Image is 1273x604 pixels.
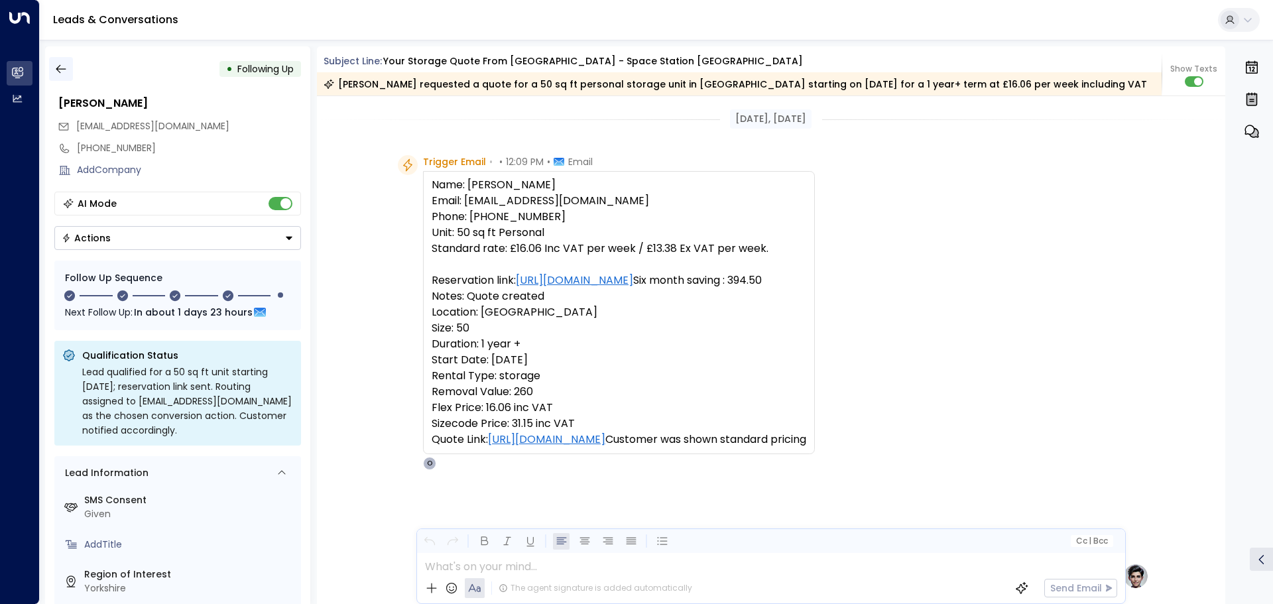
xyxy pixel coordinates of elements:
[82,365,293,438] div: Lead qualified for a 50 sq ft unit starting [DATE]; reservation link sent. Routing assigned to [E...
[1070,535,1113,548] button: Cc|Bcc
[506,155,544,168] span: 12:09 PM
[84,581,296,595] div: Yorkshire
[77,141,301,155] div: [PHONE_NUMBER]
[324,54,382,68] span: Subject Line:
[76,119,229,133] span: [EMAIL_ADDRESS][DOMAIN_NAME]
[237,62,294,76] span: Following Up
[499,582,692,594] div: The agent signature is added automatically
[324,78,1147,91] div: [PERSON_NAME] requested a quote for a 50 sq ft personal storage unit in [GEOGRAPHIC_DATA] startin...
[82,349,293,362] p: Qualification Status
[62,232,111,244] div: Actions
[60,466,149,480] div: Lead Information
[444,533,461,550] button: Redo
[423,457,436,470] div: O
[499,155,503,168] span: •
[65,305,290,320] div: Next Follow Up:
[54,226,301,250] button: Actions
[383,54,803,68] div: Your storage quote from [GEOGRAPHIC_DATA] - Space Station [GEOGRAPHIC_DATA]
[730,109,812,129] div: [DATE], [DATE]
[84,568,296,581] label: Region of Interest
[65,271,290,285] div: Follow Up Sequence
[1122,563,1149,589] img: profile-logo.png
[78,197,117,210] div: AI Mode
[53,12,178,27] a: Leads & Conversations
[421,533,438,550] button: Undo
[1075,536,1107,546] span: Cc Bcc
[568,155,593,168] span: Email
[134,305,253,320] span: In about 1 days 23 hours
[423,155,486,168] span: Trigger Email
[84,493,296,507] label: SMS Consent
[1089,536,1091,546] span: |
[226,57,233,81] div: •
[432,177,806,448] pre: Name: [PERSON_NAME] Email: [EMAIL_ADDRESS][DOMAIN_NAME] Phone: [PHONE_NUMBER] Unit: 50 sq ft Pers...
[488,432,605,448] a: [URL][DOMAIN_NAME]
[76,119,229,133] span: sammyfinch88@gmail.com
[489,155,493,168] span: •
[84,507,296,521] div: Given
[516,272,633,288] a: [URL][DOMAIN_NAME]
[54,226,301,250] div: Button group with a nested menu
[77,163,301,177] div: AddCompany
[58,95,301,111] div: [PERSON_NAME]
[547,155,550,168] span: •
[84,538,296,552] div: AddTitle
[1170,63,1217,75] span: Show Texts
